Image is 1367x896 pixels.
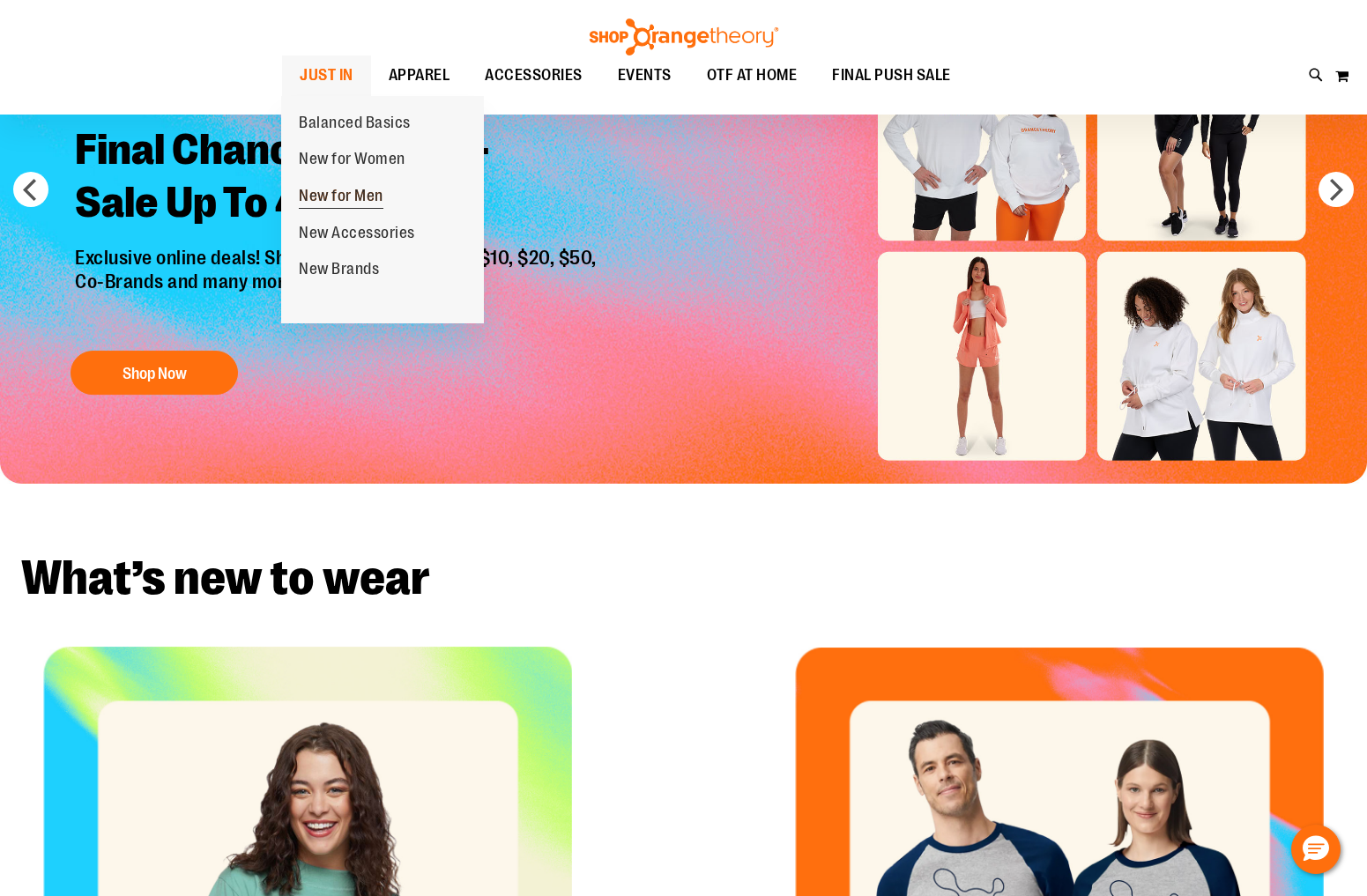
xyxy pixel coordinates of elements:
a: New for Women [281,141,423,178]
span: New Accessories [299,224,415,246]
a: New Accessories [281,215,433,252]
button: next [1319,172,1354,207]
h2: What’s new to wear [21,554,1346,603]
span: New for Men [299,187,383,209]
span: ACCESSORIES [485,56,583,95]
span: EVENTS [618,56,672,95]
span: APPAREL [389,56,450,95]
a: JUST IN [282,56,371,96]
a: OTF AT HOME [689,56,815,96]
a: ACCESSORIES [467,56,600,96]
button: Hello, have a question? Let’s chat. [1291,825,1341,874]
button: prev [13,172,48,207]
a: New Brands [281,251,397,288]
span: New Brands [299,260,379,282]
span: OTF AT HOME [707,56,798,95]
a: EVENTS [600,56,689,96]
a: APPAREL [371,56,468,96]
a: FINAL PUSH SALE [814,56,969,96]
button: Shop Now [71,351,238,395]
span: New for Women [299,150,405,172]
a: Final Chance To Save -Sale Up To 40% Off! Exclusive online deals! Shop OTF favorites under $10, $... [62,110,614,404]
h2: Final Chance To Save - Sale Up To 40% Off! [62,110,614,247]
span: FINAL PUSH SALE [832,56,951,95]
span: JUST IN [300,56,353,95]
a: New for Men [281,178,401,215]
ul: JUST IN [281,96,484,324]
a: Balanced Basics [281,105,428,142]
img: Shop Orangetheory [587,19,781,56]
p: Exclusive online deals! Shop OTF favorites under $10, $20, $50, Co-Brands and many more before th... [62,247,614,333]
span: Balanced Basics [299,114,411,136]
